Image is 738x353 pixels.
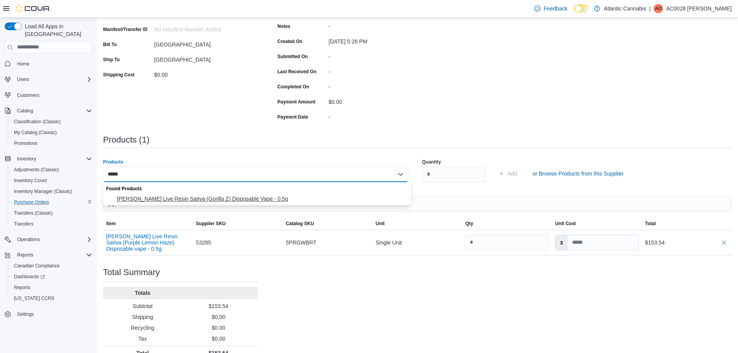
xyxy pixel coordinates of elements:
span: Home [17,61,29,67]
span: Dashboards [11,272,92,281]
button: Inventory Count [8,175,95,186]
span: Users [17,76,29,83]
a: My Catalog (Classic) [11,128,60,137]
span: Unit [376,220,385,227]
button: Operations [2,234,95,245]
span: Promotions [11,139,92,148]
label: Bill To [103,41,117,48]
div: [GEOGRAPHIC_DATA] [154,38,258,48]
span: Inventory Manager (Classic) [11,187,92,196]
span: Transfers (Classic) [11,208,92,218]
img: Cova [15,5,50,12]
span: Transfers [11,219,92,229]
span: Adjustments (Classic) [11,165,92,174]
h3: Total Summary [103,268,160,277]
nav: Complex example [5,55,92,340]
span: Load All Apps in [GEOGRAPHIC_DATA] [22,22,92,38]
span: Home [14,59,92,69]
div: Choose from the following options [103,182,411,205]
button: Inventory Manager (Classic) [8,186,95,197]
span: Reports [14,284,30,291]
label: Last Received On [277,69,317,75]
span: Purchase Orders [14,199,49,205]
span: Operations [17,236,40,243]
label: Submitted On [277,53,308,60]
span: Purchase Orders [11,198,92,207]
span: Customers [17,92,40,98]
button: Reports [14,250,36,260]
button: Catalog SKU [283,217,373,230]
div: $0.00 [329,96,432,105]
label: Completed On [277,84,309,90]
span: Washington CCRS [11,294,92,303]
p: $153.54 [182,302,255,310]
div: - [329,111,432,120]
div: AC0028 Oliver Barry [654,4,663,13]
div: - [329,81,432,90]
p: $0.00 [182,313,255,321]
button: Total [642,217,732,230]
button: Purchase Orders [8,197,95,208]
div: $153.54 [645,238,729,247]
div: - [329,50,432,60]
div: Found Products [103,182,411,193]
button: Transfers (Classic) [8,208,95,219]
span: Catalog [14,106,92,115]
button: Classification (Classic) [8,116,95,127]
label: $ [556,235,568,250]
span: [US_STATE] CCRS [14,295,54,301]
span: Unit Cost [555,220,576,227]
span: Dashboards [14,274,45,280]
label: Notes [277,23,290,29]
a: Adjustments (Classic) [11,165,62,174]
button: Customers [2,90,95,101]
button: Reports [2,250,95,260]
span: 5PRGWBRT [286,238,317,247]
span: Add [507,170,517,177]
button: Transfers [8,219,95,229]
span: Users [14,75,92,84]
a: Transfers [11,219,36,229]
span: Reports [11,283,92,292]
a: Dashboards [8,271,95,282]
label: Quantity [422,159,441,165]
button: [PERSON_NAME] Live Resin Sativa (Purple Lemon Haze) Disposable vape - 0.5g [106,233,190,252]
button: Home [2,58,95,69]
span: My Catalog (Classic) [14,129,57,136]
span: Adjustments (Classic) [14,167,59,173]
button: Reports [8,282,95,293]
span: Catalog [17,108,33,114]
span: Canadian Compliance [11,261,92,270]
button: Item [103,217,193,230]
button: Qty [462,217,552,230]
p: AC0028 [PERSON_NAME] [666,4,732,13]
button: Adjustments (Classic) [8,164,95,175]
span: Classification (Classic) [11,117,92,126]
span: Inventory [17,156,36,162]
div: - [329,65,432,75]
p: Shipping [106,313,179,321]
span: My Catalog (Classic) [11,128,92,137]
p: Tax [106,335,179,343]
div: [DATE] 5:26 PM [329,35,432,45]
p: Subtotal [106,302,179,310]
label: Shipping Cost [103,72,134,78]
button: Users [14,75,32,84]
span: or Browse Products from this Supplier [532,170,623,177]
h3: Products (1) [103,135,150,145]
span: Transfers [14,221,33,227]
label: Payment Amount [277,99,315,105]
p: $0.00 [182,335,255,343]
label: Products [103,159,123,165]
a: Inventory Manager (Classic) [11,187,75,196]
p: $0.00 [182,324,255,332]
label: Created On [277,38,303,45]
a: Inventory Count [11,176,50,185]
span: Promotions [14,140,38,146]
a: Home [14,59,33,69]
span: Operations [14,235,92,244]
button: Unit Cost [552,217,642,230]
button: Catalog [14,106,36,115]
button: Operations [14,235,43,244]
span: Inventory Manager (Classic) [14,188,72,195]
